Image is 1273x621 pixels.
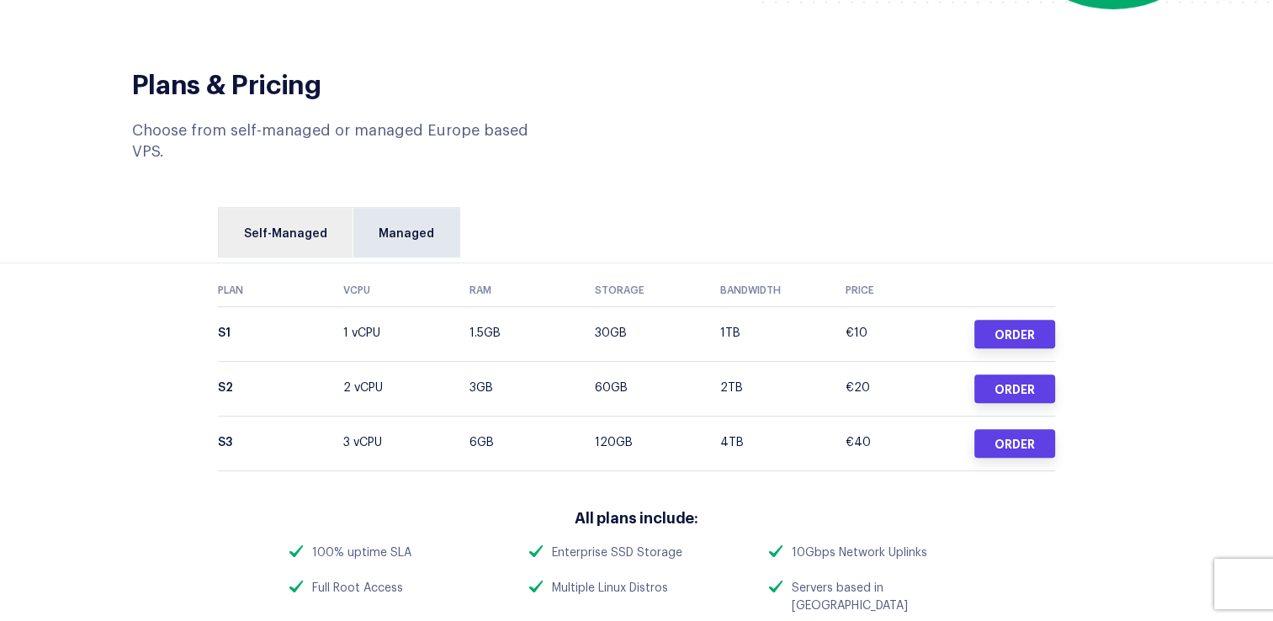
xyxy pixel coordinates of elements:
[343,361,469,416] td: 2 vCPU
[595,274,720,307] th: Storage
[720,361,846,416] td: 2TB
[469,361,594,416] td: 3GB
[219,208,353,257] a: Self-Managed
[792,544,927,562] div: 10Gbps Network Uplinks
[846,361,971,416] td: €20
[343,416,469,470] td: 3 vCPU
[469,306,594,361] td: 1.5GB
[846,306,971,361] td: €10
[469,274,594,307] th: RAM
[218,274,343,307] th: Plan
[312,580,403,597] div: Full Root Access
[595,306,720,361] td: 30GB
[218,416,343,470] td: S3
[218,361,343,416] td: S2
[846,416,971,470] td: €40
[720,416,846,470] td: 4TB
[343,274,469,307] th: VCPU
[974,429,1055,458] a: Order
[846,274,971,307] th: Price
[595,361,720,416] td: 60GB
[469,416,594,470] td: 6GB
[132,120,538,162] div: Choose from self-managed or managed Europe based VPS.
[974,374,1055,403] a: Order
[595,416,720,470] td: 120GB
[289,507,984,527] h3: All plans include:
[720,274,846,307] th: Bandwidth
[132,66,538,99] h2: Plans & Pricing
[343,306,469,361] td: 1 vCPU
[353,208,459,257] a: Managed
[974,320,1055,348] a: Order
[218,306,343,361] td: S1
[552,580,668,597] div: Multiple Linux Distros
[720,306,846,361] td: 1TB
[312,544,411,562] div: 100% uptime SLA
[792,580,984,615] div: Servers based in [GEOGRAPHIC_DATA]
[552,544,682,562] div: Enterprise SSD Storage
